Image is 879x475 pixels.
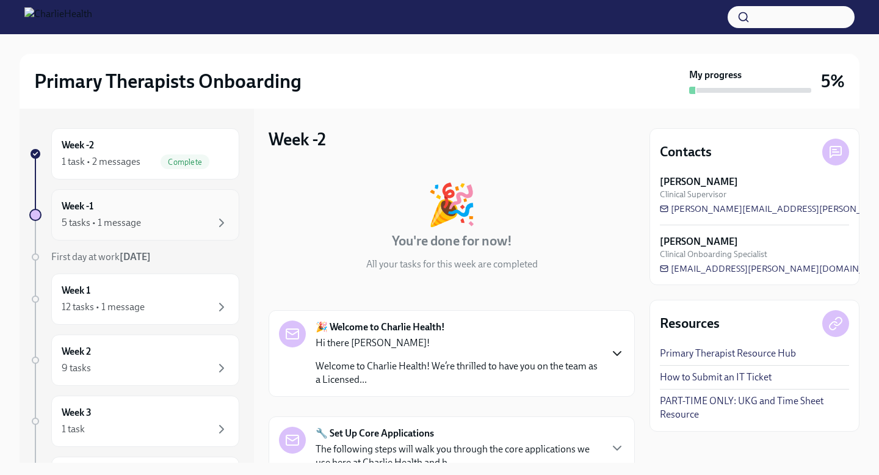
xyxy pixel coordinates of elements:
a: Week 112 tasks • 1 message [29,274,239,325]
h4: You're done for now! [392,232,512,250]
strong: 🎉 Welcome to Charlie Health! [316,321,445,334]
div: 1 task • 2 messages [62,155,140,169]
span: Clinical Supervisor [660,189,726,200]
a: How to Submit an IT Ticket [660,371,772,384]
p: The following steps will walk you through the core applications we use here at Charlie Health and... [316,443,600,470]
h6: Week 2 [62,345,91,358]
span: Clinical Onboarding Specialist [660,248,767,260]
a: PART-TIME ONLY: UKG and Time Sheet Resource [660,394,849,421]
strong: [PERSON_NAME] [660,235,738,248]
div: 9 tasks [62,361,91,375]
strong: My progress [689,68,742,82]
h3: Week -2 [269,128,326,150]
p: Welcome to Charlie Health! We’re thrilled to have you on the team as a Licensed... [316,360,600,386]
span: First day at work [51,251,151,263]
div: 5 tasks • 1 message [62,216,141,230]
a: Week -15 tasks • 1 message [29,189,239,241]
img: CharlieHealth [24,7,92,27]
a: Week 29 tasks [29,335,239,386]
strong: [PERSON_NAME] [660,175,738,189]
h6: Week -2 [62,139,94,152]
h4: Contacts [660,143,712,161]
a: Week -21 task • 2 messagesComplete [29,128,239,179]
p: Hi there [PERSON_NAME]! [316,336,600,350]
p: All your tasks for this week are completed [366,258,538,271]
strong: [DATE] [120,251,151,263]
a: First day at work[DATE] [29,250,239,264]
h6: Week 3 [62,406,92,419]
strong: 🔧 Set Up Core Applications [316,427,434,440]
h6: Week -1 [62,200,93,213]
div: 1 task [62,422,85,436]
span: Complete [161,158,209,167]
a: Week 31 task [29,396,239,447]
h6: Week 1 [62,284,90,297]
h2: Primary Therapists Onboarding [34,69,302,93]
div: 12 tasks • 1 message [62,300,145,314]
h4: Resources [660,314,720,333]
div: 🎉 [427,184,477,225]
a: Primary Therapist Resource Hub [660,347,796,360]
h3: 5% [821,70,845,92]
